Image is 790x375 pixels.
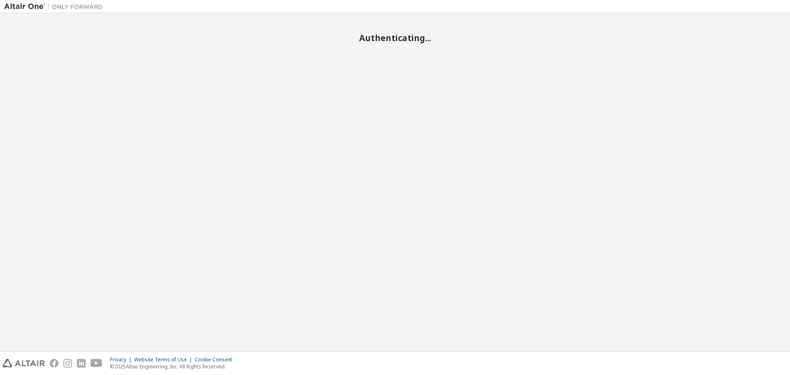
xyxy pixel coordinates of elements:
img: Altair One [4,2,107,11]
div: Cookie Consent [195,356,237,363]
img: instagram.svg [63,359,72,368]
div: Privacy [110,356,134,363]
div: Website Terms of Use [134,356,195,363]
img: facebook.svg [50,359,58,368]
h2: Authenticating... [4,33,786,43]
img: linkedin.svg [77,359,86,368]
img: youtube.svg [91,359,102,368]
p: © 2025 Altair Engineering, Inc. All Rights Reserved. [110,363,237,370]
img: altair_logo.svg [2,359,45,368]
